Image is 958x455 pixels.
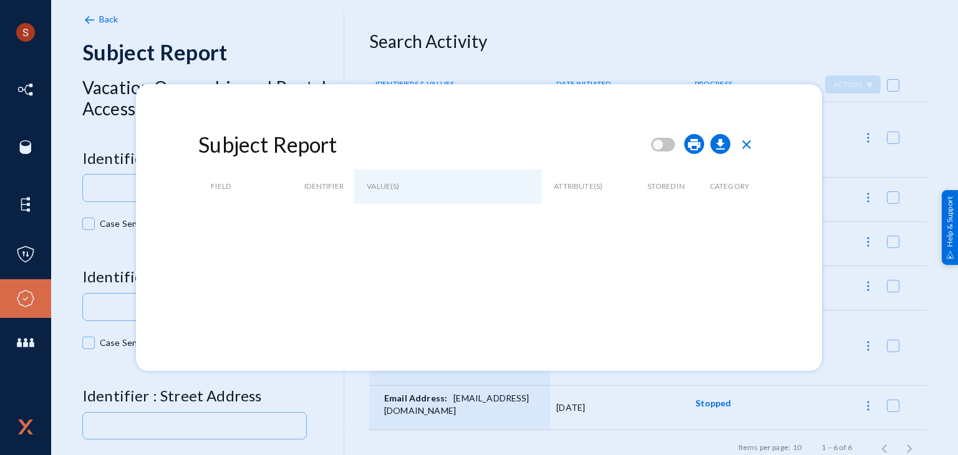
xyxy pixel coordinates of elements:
div: VALUE(S) [354,170,541,204]
div: ATTRIBUTE(S) [541,170,635,204]
span: print [687,137,702,152]
a: download [713,140,728,155]
div: FIELD [198,170,292,204]
span: download [713,137,728,152]
div: STORED IN [635,170,697,204]
div: CATEGORY [697,170,760,204]
a: print [687,140,702,155]
span: close [739,137,754,152]
div: IDENTIFIER [292,170,354,204]
h2: Subject Report [198,131,337,158]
